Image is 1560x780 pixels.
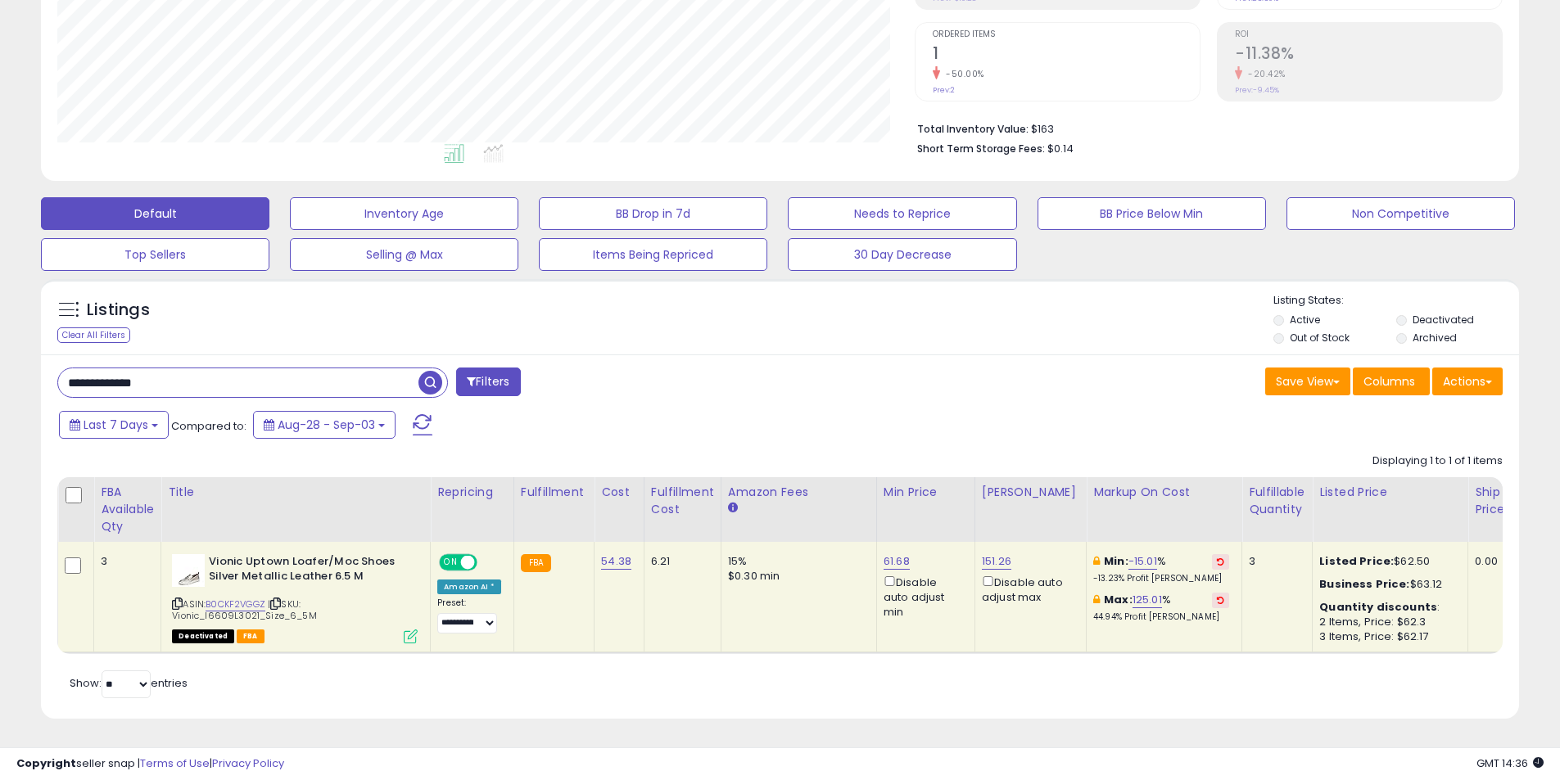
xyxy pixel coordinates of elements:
[1290,313,1320,327] label: Active
[601,553,631,570] a: 54.38
[209,554,408,588] b: Vionic Uptown Loafer/Moc Shoes Silver Metallic Leather 6.5 M
[101,554,148,569] div: 3
[1093,484,1235,501] div: Markup on Cost
[172,554,205,587] img: 31wg+Dh-t0L._SL40_.jpg
[140,755,210,771] a: Terms of Use
[1319,600,1455,615] div: :
[1104,592,1133,607] b: Max:
[172,554,418,642] div: ASIN:
[933,85,955,95] small: Prev: 2
[884,484,968,501] div: Min Price
[1363,373,1415,390] span: Columns
[16,756,284,772] div: seller snap | |
[1476,755,1544,771] span: 2025-09-11 14:36 GMT
[1249,554,1300,569] div: 3
[1475,484,1508,518] div: Ship Price
[1133,592,1162,608] a: 125.01
[728,569,864,584] div: $0.30 min
[101,484,154,535] div: FBA Available Qty
[1372,453,1503,469] div: Displaying 1 to 1 of 1 items
[253,411,396,439] button: Aug-28 - Sep-03
[940,68,984,80] small: -50.00%
[1319,577,1455,592] div: $63.12
[16,755,76,771] strong: Copyright
[1087,477,1242,542] th: The percentage added to the cost of goods (COGS) that forms the calculator for Min & Max prices.
[651,554,708,569] div: 6.21
[84,417,148,433] span: Last 7 Days
[456,367,520,396] button: Filters
[917,118,1490,138] li: $163
[290,238,518,271] button: Selling @ Max
[171,418,246,434] span: Compared to:
[1475,554,1502,569] div: 0.00
[1432,367,1503,395] button: Actions
[1286,197,1515,230] button: Non Competitive
[917,142,1045,156] b: Short Term Storage Fees:
[475,555,501,569] span: OFF
[1413,331,1457,345] label: Archived
[1093,573,1229,584] p: -13.23% Profit [PERSON_NAME]
[982,484,1079,501] div: [PERSON_NAME]
[41,197,269,230] button: Default
[1319,484,1461,501] div: Listed Price
[539,197,767,230] button: BB Drop in 7d
[1038,197,1266,230] button: BB Price Below Min
[41,238,269,271] button: Top Sellers
[601,484,637,501] div: Cost
[437,484,507,501] div: Repricing
[1128,553,1157,570] a: -15.01
[59,411,169,439] button: Last 7 Days
[1093,554,1229,584] div: %
[1235,85,1279,95] small: Prev: -9.45%
[1319,576,1409,592] b: Business Price:
[1093,593,1229,623] div: %
[1273,293,1519,309] p: Listing States:
[1093,611,1229,623] p: 44.94% Profit [PERSON_NAME]
[728,501,738,516] small: Amazon Fees.
[212,755,284,771] a: Privacy Policy
[1319,615,1455,629] div: 2 Items, Price: $62.3
[70,675,188,691] span: Show: entries
[933,30,1200,39] span: Ordered Items
[1249,484,1305,518] div: Fulfillable Quantity
[982,553,1011,570] a: 151.26
[1319,599,1437,615] b: Quantity discounts
[87,299,150,322] h5: Listings
[168,484,423,501] div: Title
[1319,554,1455,569] div: $62.50
[788,238,1016,271] button: 30 Day Decrease
[539,238,767,271] button: Items Being Repriced
[521,484,587,501] div: Fulfillment
[884,573,962,620] div: Disable auto adjust min
[728,554,864,569] div: 15%
[437,579,501,594] div: Amazon AI *
[1413,313,1474,327] label: Deactivated
[437,597,501,634] div: Preset:
[521,554,551,572] small: FBA
[1242,68,1286,80] small: -20.42%
[1353,367,1430,395] button: Columns
[1290,331,1350,345] label: Out of Stock
[884,553,910,570] a: 61.68
[172,629,234,643] span: All listings that are unavailable for purchase on Amazon for any reason other than out-of-stock
[290,197,518,230] button: Inventory Age
[278,417,375,433] span: Aug-28 - Sep-03
[1047,141,1074,156] span: $0.14
[982,573,1074,605] div: Disable auto adjust max
[57,327,130,343] div: Clear All Filters
[1319,553,1394,569] b: Listed Price:
[728,484,870,501] div: Amazon Fees
[917,122,1029,136] b: Total Inventory Value:
[933,44,1200,66] h2: 1
[237,629,265,643] span: FBA
[1104,553,1128,569] b: Min:
[172,597,317,622] span: | SKU: Vionic_I6609L3021_Size_6_5M
[651,484,714,518] div: Fulfillment Cost
[1235,44,1502,66] h2: -11.38%
[441,555,461,569] span: ON
[206,597,265,611] a: B0CKF2VGGZ
[1265,367,1350,395] button: Save View
[788,197,1016,230] button: Needs to Reprice
[1235,30,1502,39] span: ROI
[1319,629,1455,644] div: 3 Items, Price: $62.17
